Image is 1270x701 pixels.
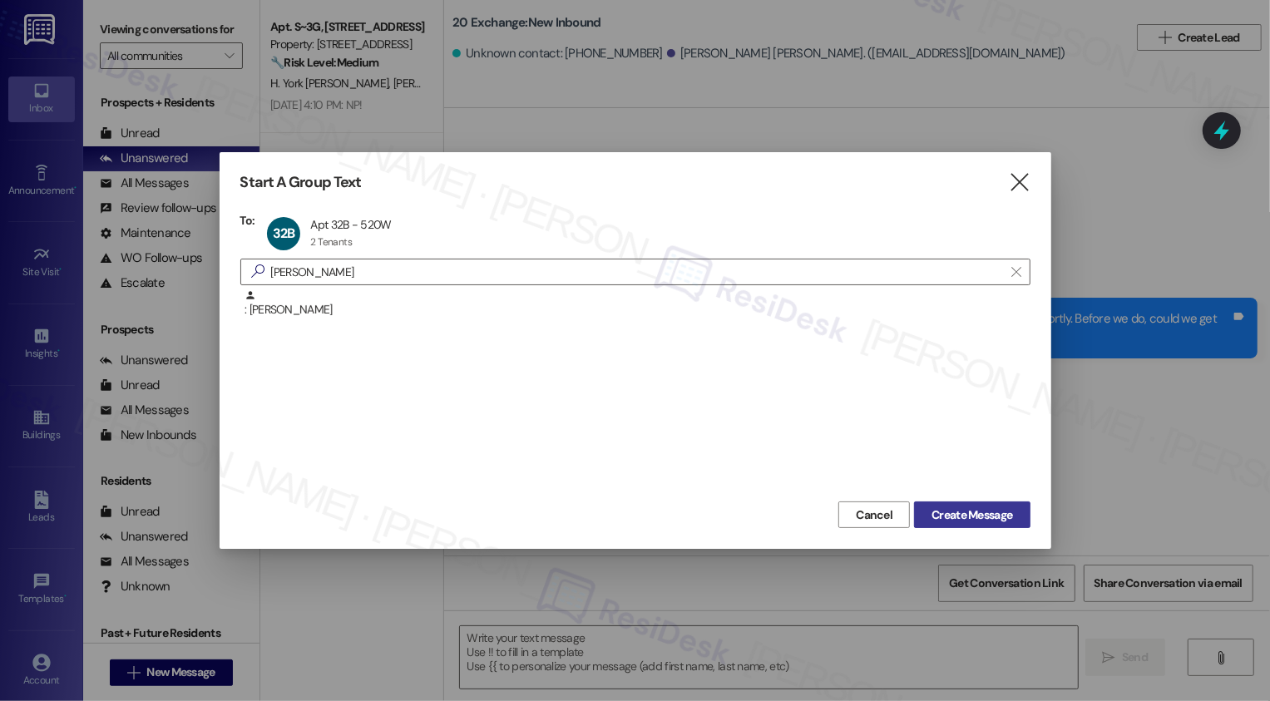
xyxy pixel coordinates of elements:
i:  [1011,265,1020,279]
input: Search for any contact or apartment [271,260,1003,284]
button: Clear text [1003,259,1030,284]
div: : [PERSON_NAME] [240,289,1030,331]
span: 32B [273,225,295,242]
h3: To: [240,213,255,228]
i:  [245,263,271,280]
button: Create Message [914,501,1030,528]
span: Cancel [856,506,892,524]
span: Create Message [931,506,1012,524]
i:  [1008,174,1030,191]
div: 2 Tenants [310,235,352,249]
div: : [PERSON_NAME] [245,289,1030,318]
button: Cancel [838,501,910,528]
h3: Start A Group Text [240,173,362,192]
div: Apt 32B - 520W [310,217,391,232]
